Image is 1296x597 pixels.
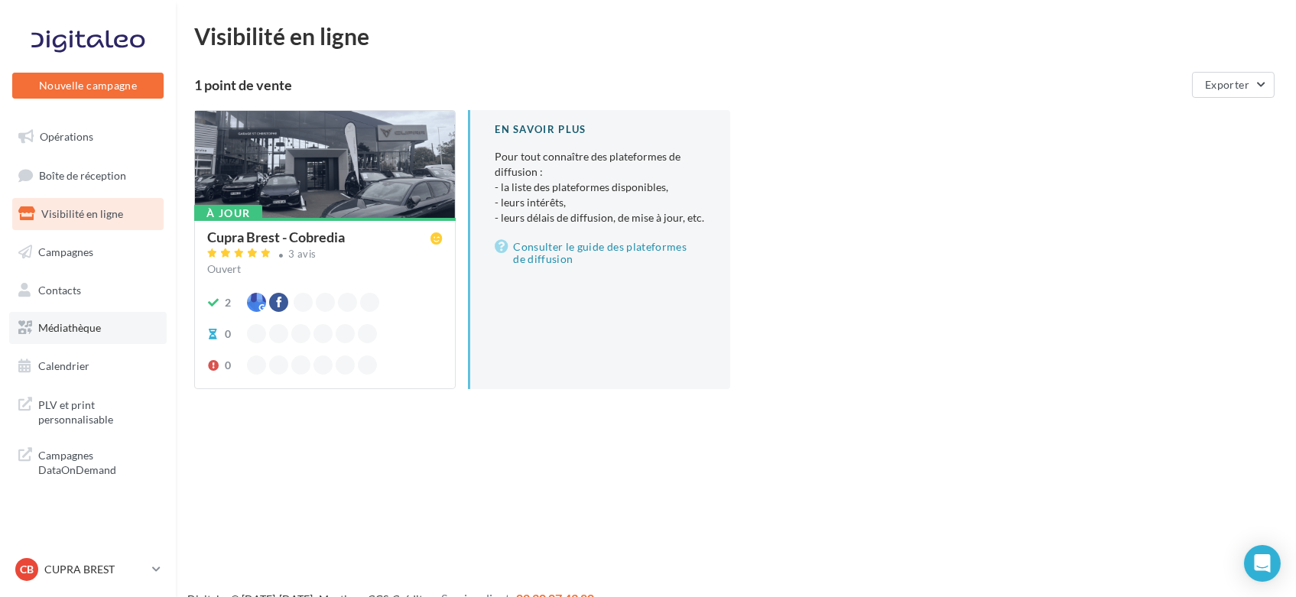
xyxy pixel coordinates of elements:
a: Médiathèque [9,312,167,344]
a: 3 avis [207,246,443,264]
a: Calendrier [9,350,167,382]
div: 3 avis [289,249,317,259]
span: Opérations [40,130,93,143]
li: - leurs intérêts, [495,195,705,210]
span: CB [20,562,34,577]
span: Exporter [1205,78,1249,91]
div: Cupra Brest - Cobredia [207,230,345,244]
button: Nouvelle campagne [12,73,164,99]
div: En savoir plus [495,122,705,137]
span: Boîte de réception [39,168,126,181]
a: Boîte de réception [9,159,167,192]
span: Médiathèque [38,321,101,334]
a: Consulter le guide des plateformes de diffusion [495,238,705,268]
div: Open Intercom Messenger [1244,545,1281,582]
button: Exporter [1192,72,1275,98]
div: 0 [225,326,231,342]
a: Campagnes DataOnDemand [9,439,167,484]
a: Campagnes [9,236,167,268]
div: 0 [225,358,231,373]
li: - leurs délais de diffusion, de mise à jour, etc. [495,210,705,225]
span: Contacts [38,283,81,296]
span: Visibilité en ligne [41,207,123,220]
div: Visibilité en ligne [194,24,1278,47]
p: CUPRA BREST [44,562,146,577]
a: CB CUPRA BREST [12,555,164,584]
p: Pour tout connaître des plateformes de diffusion : [495,149,705,225]
div: À jour [194,205,262,222]
div: 1 point de vente [194,78,1186,92]
a: Contacts [9,274,167,307]
span: PLV et print personnalisable [38,394,158,427]
a: Visibilité en ligne [9,198,167,230]
span: Ouvert [207,262,241,275]
span: Calendrier [38,359,89,372]
div: 2 [225,295,231,310]
span: Campagnes [38,245,93,258]
a: PLV et print personnalisable [9,388,167,433]
span: Campagnes DataOnDemand [38,445,158,478]
li: - la liste des plateformes disponibles, [495,180,705,195]
a: Opérations [9,121,167,153]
